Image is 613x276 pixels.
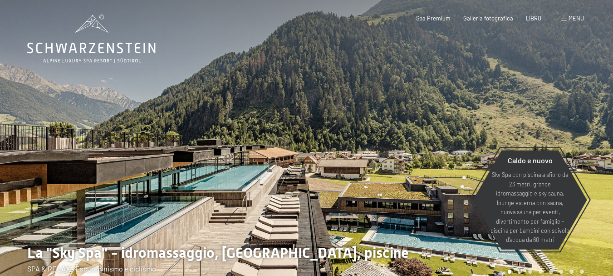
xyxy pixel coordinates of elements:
font: Sky Spa con piscina a sfioro da 23 metri, grande idromassaggio e sky sauna, lounge esterna con sa... [490,171,569,243]
div: Paginazione carosello [505,270,584,274]
a: Galleria fotografica [463,15,513,22]
div: Carosello Pagina 7 [569,270,574,274]
div: Pagina 5 della giostra [549,270,553,274]
div: Pagina 6 della giostra [559,270,564,274]
a: Caldo e nuovo Sky Spa con piscina a sfioro da 23 metri, grande idromassaggio e sky sauna, lounge ... [472,150,588,250]
div: Pagina Carosello 1 (Diapositiva corrente) [508,270,512,274]
font: menu [569,15,584,22]
div: Carosello Pagina 2 [518,270,522,274]
a: LIBRO [526,15,541,22]
a: Spa Premium [416,15,451,22]
div: Pagina 3 della giostra [528,270,532,274]
div: Pagina 8 della giostra [580,270,584,274]
font: Caldo e nuovo [508,156,553,165]
div: Pagina 4 del carosello [539,270,543,274]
